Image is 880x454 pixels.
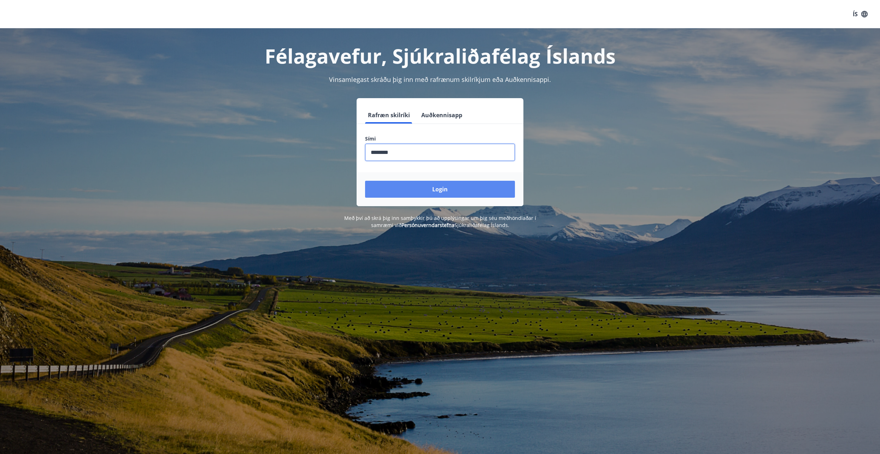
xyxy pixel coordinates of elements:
label: Sími [365,135,515,142]
h1: Félagavefur, Sjúkraliðafélag Íslands [194,42,686,69]
span: Vinsamlegast skráðu þig inn með rafrænum skilríkjum eða Auðkennisappi. [329,75,551,84]
button: Rafræn skilríki [365,107,413,124]
a: Persónuverndarstefna [401,222,454,228]
button: Login [365,181,515,198]
span: Með því að skrá þig inn samþykkir þú að upplýsingar um þig séu meðhöndlaðar í samræmi við Sjúkral... [344,215,536,228]
button: Auðkennisapp [418,107,465,124]
button: ÍS [849,8,872,20]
